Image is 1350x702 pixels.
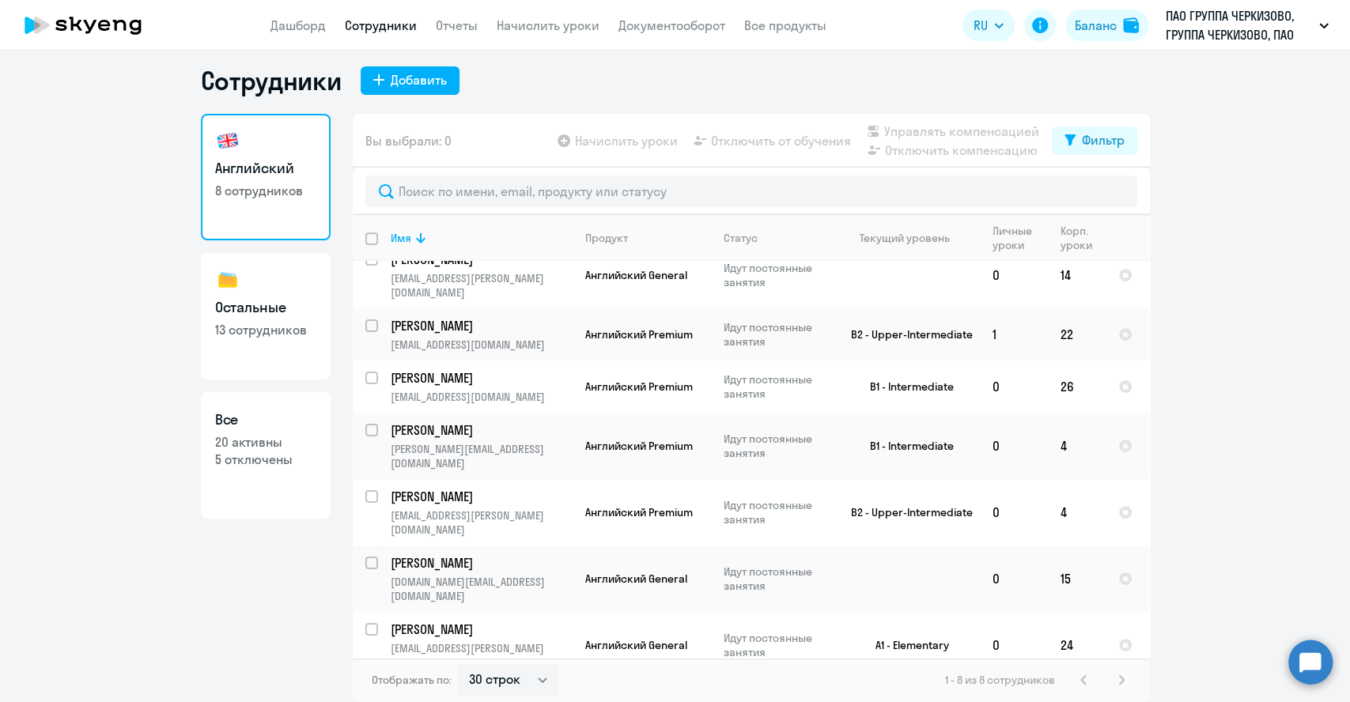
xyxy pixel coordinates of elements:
div: Продукт [585,231,628,245]
td: 0 [980,545,1048,612]
input: Поиск по имени, email, продукту или статусу [365,175,1137,207]
div: Добавить [391,70,447,89]
p: [EMAIL_ADDRESS][DOMAIN_NAME] [391,390,572,404]
span: Отображать по: [372,673,452,687]
p: Идут постоянные занятия [724,631,832,659]
p: ПАО ГРУППА ЧЕРКИЗОВО, ГРУППА ЧЕРКИЗОВО, ПАО [1166,6,1313,44]
h3: Английский [215,158,316,179]
a: Отчеты [436,17,478,33]
p: [PERSON_NAME] [391,554,569,572]
div: Продукт [585,231,710,245]
td: 22 [1048,308,1106,360]
div: Имя [391,231,572,245]
p: [PERSON_NAME] [391,317,569,334]
td: 4 [1048,413,1106,479]
a: Документооборот [618,17,725,33]
a: [PERSON_NAME] [391,621,572,638]
span: Английский Premium [585,439,693,453]
a: [PERSON_NAME] [391,488,572,505]
a: [PERSON_NAME] [391,369,572,387]
a: Начислить уроки [497,17,599,33]
span: Английский Premium [585,379,693,394]
span: Английский General [585,638,687,652]
span: Вы выбрали: 0 [365,131,452,150]
p: [EMAIL_ADDRESS][PERSON_NAME][DOMAIN_NAME] [391,271,572,300]
div: Статус [724,231,832,245]
span: 1 - 8 из 8 сотрудников [945,673,1055,687]
a: Остальные13 сотрудников [201,253,331,379]
td: 26 [1048,360,1106,413]
td: B2 - Upper-Intermediate [833,308,980,360]
td: 24 [1048,612,1106,678]
div: Личные уроки [993,224,1037,252]
div: Личные уроки [993,224,1047,252]
td: 0 [980,242,1048,308]
p: Идут постоянные занятия [724,372,832,401]
p: 5 отключены [215,451,316,468]
p: [PERSON_NAME][EMAIL_ADDRESS][DOMAIN_NAME] [391,442,572,470]
a: [PERSON_NAME] [391,554,572,572]
a: Дашборд [270,17,326,33]
td: 1 [980,308,1048,360]
span: Английский Premium [585,327,693,342]
span: Английский General [585,572,687,586]
p: Идут постоянные занятия [724,498,832,526]
div: Статус [724,231,758,245]
p: [PERSON_NAME] [391,488,569,505]
p: 13 сотрудников [215,321,316,338]
p: [EMAIL_ADDRESS][DOMAIN_NAME] [391,338,572,352]
div: Имя [391,231,411,245]
span: Английский Premium [585,505,693,519]
td: 0 [980,413,1048,479]
a: Сотрудники [345,17,417,33]
td: B1 - Intermediate [833,360,980,413]
h3: Остальные [215,297,316,318]
td: 4 [1048,479,1106,545]
p: [PERSON_NAME] [391,421,569,439]
td: B2 - Upper-Intermediate [833,479,980,545]
td: 14 [1048,242,1106,308]
p: 20 активны [215,433,316,451]
p: [EMAIL_ADDRESS][PERSON_NAME][DOMAIN_NAME] [391,508,572,537]
img: balance [1123,17,1139,33]
td: A1 - Elementary [833,612,980,678]
p: [PERSON_NAME] [391,369,569,387]
a: [PERSON_NAME] [391,421,572,439]
button: Балансbalance [1065,9,1148,41]
p: [DOMAIN_NAME][EMAIL_ADDRESS][DOMAIN_NAME] [391,575,572,603]
div: Корп. уроки [1061,224,1095,252]
a: [PERSON_NAME] [391,317,572,334]
td: B1 - Intermediate [833,413,980,479]
button: Фильтр [1052,126,1137,155]
span: RU [974,16,988,35]
a: Все продукты [744,17,826,33]
div: Текущий уровень [845,231,979,245]
div: Корп. уроки [1061,224,1105,252]
td: 0 [980,360,1048,413]
img: english [215,128,240,153]
button: RU [962,9,1015,41]
p: [EMAIL_ADDRESS][PERSON_NAME][DOMAIN_NAME] [391,641,572,670]
td: 15 [1048,545,1106,612]
p: 8 сотрудников [215,182,316,199]
p: [PERSON_NAME] [391,621,569,638]
td: 0 [980,479,1048,545]
h1: Сотрудники [201,65,342,96]
span: Английский General [585,268,687,282]
h3: Все [215,409,316,430]
button: ПАО ГРУППА ЧЕРКИЗОВО, ГРУППА ЧЕРКИЗОВО, ПАО [1158,6,1337,44]
div: Фильтр [1082,130,1125,149]
a: Все20 активны5 отключены [201,392,331,519]
button: Добавить [361,66,459,95]
td: 0 [980,612,1048,678]
p: Идут постоянные занятия [724,564,832,593]
p: Идут постоянные занятия [724,261,832,289]
div: Баланс [1075,16,1117,35]
a: Английский8 сотрудников [201,114,331,240]
img: others [215,267,240,292]
p: Идут постоянные занятия [724,432,832,460]
div: Текущий уровень [860,231,950,245]
p: Идут постоянные занятия [724,320,832,349]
